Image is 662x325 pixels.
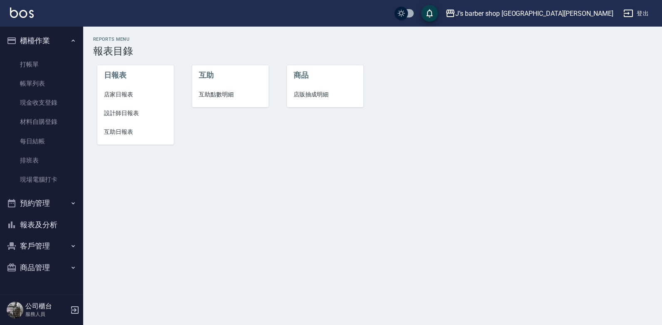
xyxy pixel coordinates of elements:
[104,109,167,118] span: 設計師日報表
[421,5,438,22] button: save
[3,93,80,112] a: 現金收支登錄
[10,7,34,18] img: Logo
[97,104,174,123] a: 設計師日報表
[97,65,174,85] li: 日報表
[3,30,80,52] button: 櫃檯作業
[199,90,262,99] span: 互助點數明細
[3,151,80,170] a: 排班表
[25,302,68,310] h5: 公司櫃台
[3,55,80,74] a: 打帳單
[620,6,652,21] button: 登出
[3,74,80,93] a: 帳單列表
[3,170,80,189] a: 現場電腦打卡
[93,45,652,57] h3: 報表目錄
[25,310,68,318] p: 服務人員
[3,132,80,151] a: 每日結帳
[3,257,80,278] button: 商品管理
[3,112,80,131] a: 材料自購登錄
[294,90,357,99] span: 店販抽成明細
[104,90,167,99] span: 店家日報表
[3,235,80,257] button: 客戶管理
[97,85,174,104] a: 店家日報表
[192,85,269,104] a: 互助點數明細
[287,85,363,104] a: 店販抽成明細
[97,123,174,141] a: 互助日報表
[3,192,80,214] button: 預約管理
[3,214,80,236] button: 報表及分析
[287,65,363,85] li: 商品
[93,37,652,42] h2: Reports Menu
[7,302,23,318] img: Person
[192,65,269,85] li: 互助
[455,8,613,19] div: J’s barber shop [GEOGRAPHIC_DATA][PERSON_NAME]
[442,5,617,22] button: J’s barber shop [GEOGRAPHIC_DATA][PERSON_NAME]
[104,128,167,136] span: 互助日報表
